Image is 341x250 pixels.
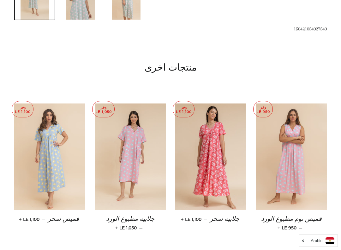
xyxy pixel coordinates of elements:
[95,210,166,236] a: جلابيه مطبوع الورد — LE 1,050
[106,216,154,222] span: جلابيه مطبوع الورد
[210,216,239,222] span: جلابيه سحر
[311,239,322,243] i: Arabic
[261,216,322,222] span: قميص نوم مطبوع الورد
[204,216,207,222] span: —
[254,101,272,117] p: وفر LE 950
[117,225,137,231] span: LE 1,050
[299,225,302,231] span: —
[139,225,143,231] span: —
[48,216,79,222] span: قميص سحر
[294,26,327,32] span: 150421054027540
[14,61,327,75] h2: منتجات اخرى
[93,101,114,117] p: وفر LE 1,050
[175,210,246,228] a: جلابيه سحر — LE 1,100
[302,237,334,244] a: Arabic
[173,101,194,117] p: وفر LE 1,100
[279,225,296,231] span: LE 950
[182,216,201,222] span: LE 1,100
[20,216,39,222] span: LE 1,100
[14,210,85,228] a: قميص سحر — LE 1,100
[42,216,45,222] span: —
[12,101,33,117] p: وفر LE 1,100
[256,210,327,236] a: قميص نوم مطبوع الورد — LE 950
